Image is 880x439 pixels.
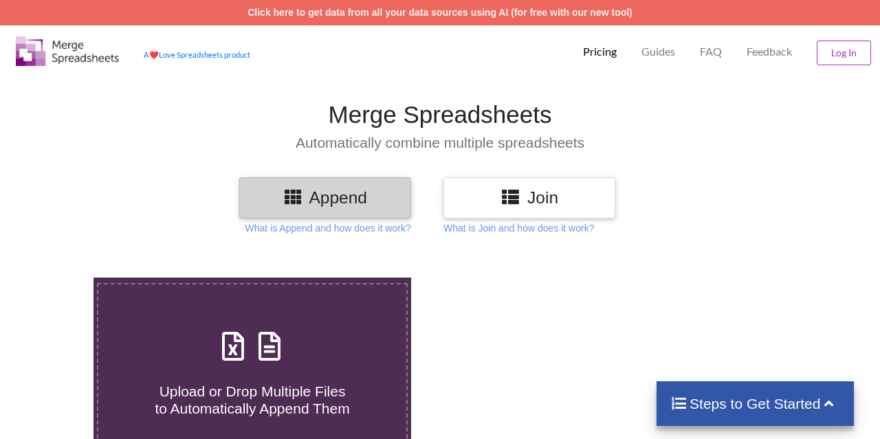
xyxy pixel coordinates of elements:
p: Guides [641,45,675,59]
span: Feedback [747,46,792,57]
p: FAQ [700,45,722,59]
h3: Join [454,188,605,207]
span: heart [149,50,159,59]
img: Logo.png [16,36,119,66]
span: Upload or Drop Multiple Files to Automatically Append Them [155,383,349,416]
h4: Steps to Get Started [670,395,840,412]
a: Click here to get data from all your data sources using AI (for free with our new tool) [247,7,632,18]
p: Pricing [583,45,617,59]
button: Log In [817,41,871,65]
p: What is Join and how does it work? [443,221,594,235]
a: AheartLove Spreadsheets product [144,50,250,59]
p: What is Append and how does it work? [245,221,411,235]
h3: Append [250,188,401,207]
